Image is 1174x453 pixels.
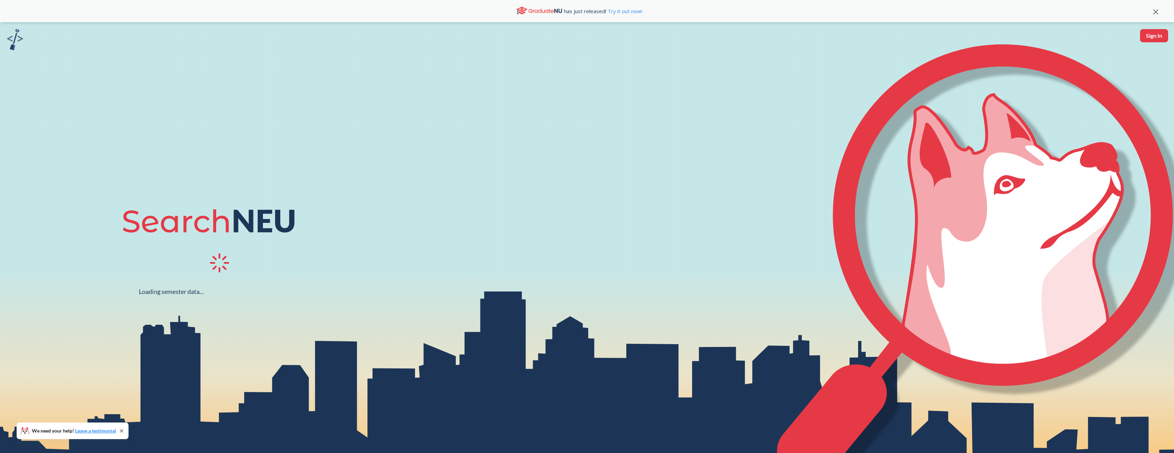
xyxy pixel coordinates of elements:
div: Loading semester data... [139,288,204,296]
img: sandbox logo [7,29,23,50]
a: Try it out now! [606,8,642,15]
span: has just released! [564,7,642,15]
button: Sign In [1140,29,1168,42]
a: sandbox logo [7,29,23,52]
a: Leave a testimonial [75,428,116,434]
span: We need your help! [32,428,116,433]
